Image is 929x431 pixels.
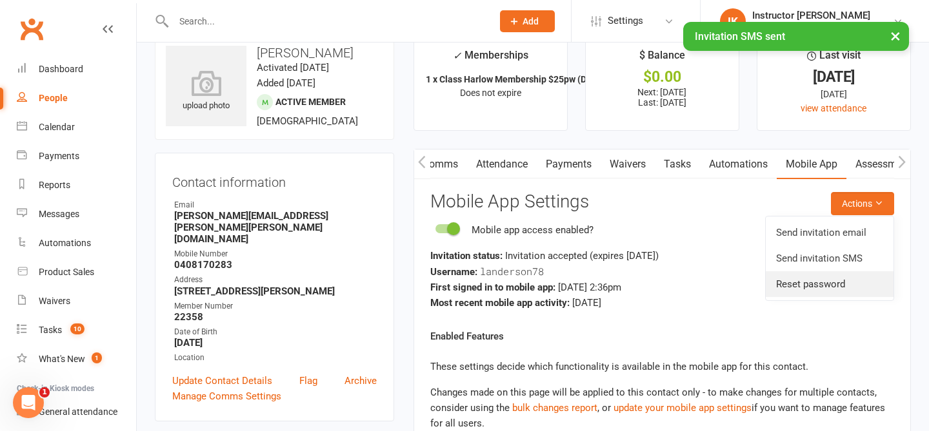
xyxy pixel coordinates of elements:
a: General attendance kiosk mode [17,397,136,426]
a: Waivers [17,287,136,316]
div: Harlow Hot Yoga, Pilates and Barre [752,21,893,33]
a: People [17,84,136,113]
a: Mobile App [777,149,846,179]
span: (expires [DATE] ) [590,250,659,262]
strong: Most recent mobile app activity: [430,297,570,309]
p: Next: [DATE] Last: [DATE] [597,87,727,108]
a: Waivers [601,149,655,179]
div: People [39,93,68,103]
a: Clubworx [15,13,48,45]
a: Manage Comms Settings [172,388,281,404]
div: Memberships [453,47,528,71]
a: Update Contact Details [172,373,272,388]
p: These settings decide which functionality is available in the mobile app for this contact. [430,359,894,374]
div: Member Number [174,300,377,312]
span: [DATE] [572,297,601,309]
a: Dashboard [17,55,136,84]
div: Tasks [39,325,62,335]
strong: 0408170283 [174,259,377,271]
div: [DATE] 2:36pm [430,280,894,295]
a: Product Sales [17,258,136,287]
a: Payments [17,142,136,171]
strong: 1 x Class Harlow Membership $25pw (Debited... [426,74,621,84]
div: Dashboard [39,64,83,74]
a: Messages [17,200,136,229]
span: 1 [92,352,102,363]
span: 1 [39,387,50,397]
time: Activated [DATE] [257,62,329,73]
div: Location [174,352,377,364]
div: $0.00 [597,70,727,84]
div: Mobile Number [174,248,377,260]
h3: Contact information [172,170,377,189]
a: bulk changes report [512,402,597,414]
a: update your mobile app settings [614,402,752,414]
div: IK [720,8,746,34]
strong: 22358 [174,311,377,323]
div: Product Sales [39,267,94,277]
a: Payments [537,149,601,179]
a: Assessments [846,149,925,179]
div: Instructor [PERSON_NAME] [752,10,893,21]
div: Mobile app access enabled? [472,222,594,238]
div: upload photo [166,70,246,113]
div: Invitation SMS sent [683,22,909,51]
div: What's New [39,354,85,364]
a: Archive [345,373,377,388]
button: Add [500,10,555,32]
span: Add [523,16,539,26]
span: , or [512,402,614,414]
a: Calendar [17,113,136,142]
a: Tasks 10 [17,316,136,345]
i: ✓ [453,50,461,62]
span: Does not expire [460,88,521,98]
strong: First signed in to mobile app: [430,282,555,293]
div: [DATE] [769,70,899,84]
a: What's New1 [17,345,136,374]
span: Active member [275,97,346,107]
strong: Invitation status: [430,250,503,262]
span: [DEMOGRAPHIC_DATA] [257,115,358,127]
a: view attendance [801,103,866,113]
span: 10 [70,323,85,334]
button: Actions [831,192,894,215]
div: Address [174,274,377,286]
strong: [PERSON_NAME][EMAIL_ADDRESS][PERSON_NAME][PERSON_NAME][DOMAIN_NAME] [174,210,377,245]
div: Email [174,199,377,211]
a: Reports [17,171,136,200]
a: Tasks [655,149,700,179]
div: $ Balance [639,47,685,70]
a: Send invitation SMS [766,245,894,271]
div: [DATE] [769,87,899,101]
a: Flag [299,373,317,388]
iframe: Intercom live chat [13,387,44,418]
strong: [DATE] [174,337,377,349]
div: Changes made on this page will be applied to this contact only - to make changes for multiple con... [430,385,894,431]
div: Calendar [39,122,75,132]
div: Reports [39,180,70,190]
div: Last visit [807,47,861,70]
h3: Mobile App Settings [430,192,894,212]
span: Settings [608,6,643,35]
strong: [STREET_ADDRESS][PERSON_NAME] [174,285,377,297]
div: Waivers [39,296,70,306]
div: Automations [39,238,91,248]
button: × [884,22,907,50]
div: Payments [39,151,79,161]
a: Reset password [766,271,894,297]
div: Date of Birth [174,326,377,338]
a: Send invitation email [766,220,894,245]
input: Search... [170,12,483,30]
a: Comms [414,149,467,179]
time: Added [DATE] [257,77,315,89]
div: Messages [39,209,79,219]
div: Invitation accepted [430,248,894,263]
span: landerson78 [480,265,544,278]
a: Attendance [467,149,537,179]
label: Enabled Features [430,329,504,344]
strong: Username: [430,266,477,278]
a: Automations [700,149,777,179]
div: General attendance [39,407,117,417]
a: Automations [17,229,136,258]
